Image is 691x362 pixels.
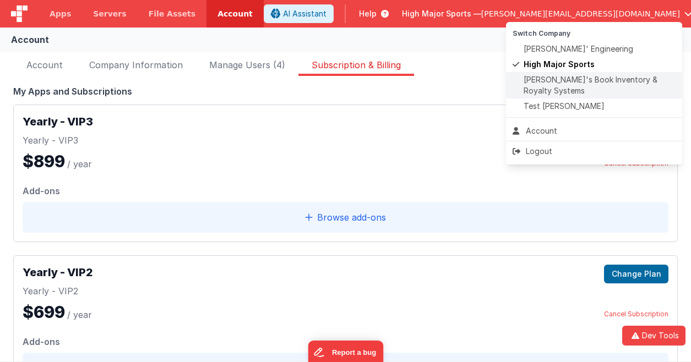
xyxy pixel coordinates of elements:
[524,74,676,96] span: [PERSON_NAME]'s Book Inventory & Royalty Systems
[622,326,685,345] button: Dev Tools
[513,125,676,136] div: Account
[524,101,605,112] span: Test [PERSON_NAME]
[513,146,676,157] div: Logout
[513,30,676,37] h5: Switch Company
[524,59,595,70] span: High Major Sports
[524,43,633,54] span: [PERSON_NAME]' Engineering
